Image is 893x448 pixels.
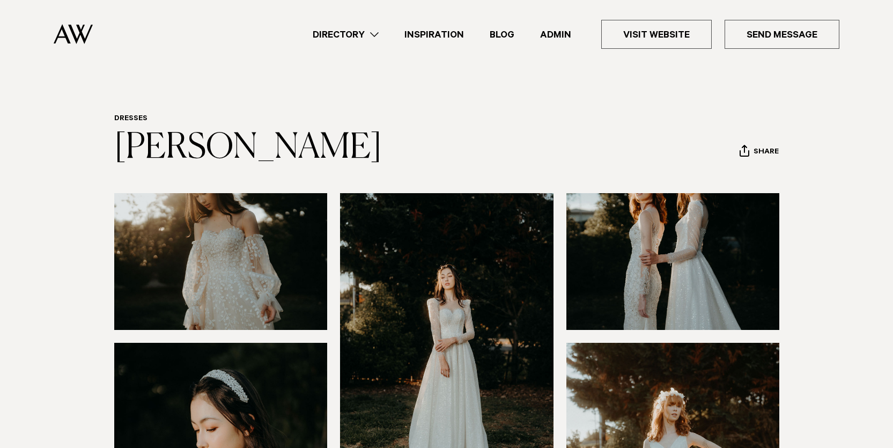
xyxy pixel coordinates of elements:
a: Dresses [114,115,147,123]
a: Admin [527,27,584,42]
a: Send Message [725,20,839,49]
a: Visit Website [601,20,712,49]
a: Directory [300,27,392,42]
a: [PERSON_NAME] [114,131,382,165]
a: Blog [477,27,527,42]
span: Share [754,148,779,158]
a: Inspiration [392,27,477,42]
img: Auckland Weddings Logo [54,24,93,44]
button: Share [739,144,779,160]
